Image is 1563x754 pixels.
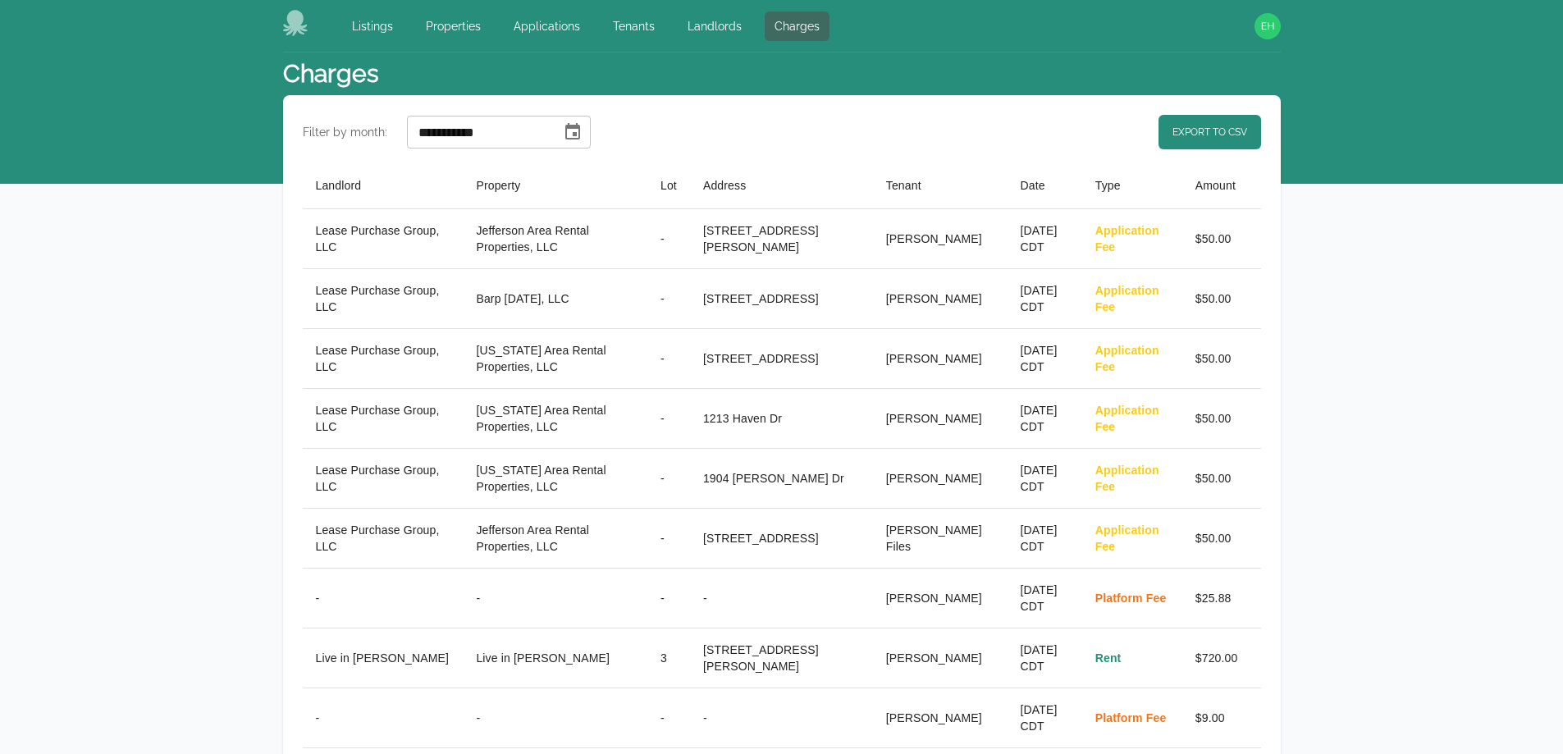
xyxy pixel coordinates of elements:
th: [US_STATE] Area Rental Properties, LLC [463,329,647,389]
th: Address [690,162,873,209]
th: Lease Purchase Group, LLC [303,209,464,269]
td: $720.00 [1182,628,1261,688]
th: Jefferson Area Rental Properties, LLC [463,209,647,269]
th: [DATE] CDT [1008,329,1082,389]
th: [STREET_ADDRESS][PERSON_NAME] [690,628,873,688]
th: Lease Purchase Group, LLC [303,269,464,329]
h1: Charges [283,59,378,89]
td: $50.00 [1182,449,1261,509]
label: Filter by month: [303,124,387,140]
th: [STREET_ADDRESS][PERSON_NAME] [690,209,873,269]
a: Applications [504,11,590,41]
span: Application Fee [1095,224,1159,254]
th: Lot [647,162,690,209]
td: $50.00 [1182,329,1261,389]
th: Live in [PERSON_NAME] [463,628,647,688]
th: 1904 [PERSON_NAME] Dr [690,449,873,509]
span: Platform Fee [1095,711,1167,724]
th: [PERSON_NAME] [873,389,1008,449]
th: Live in [PERSON_NAME] [303,628,464,688]
th: Lease Purchase Group, LLC [303,329,464,389]
td: $9.00 [1182,688,1261,748]
th: [DATE] CDT [1008,509,1082,569]
th: [PERSON_NAME] Files [873,509,1008,569]
th: - [647,209,690,269]
th: Barp [DATE], LLC [463,269,647,329]
th: [US_STATE] Area Rental Properties, LLC [463,449,647,509]
th: Lease Purchase Group, LLC [303,389,464,449]
a: Landlords [678,11,752,41]
th: [DATE] CDT [1008,628,1082,688]
span: Application Fee [1095,464,1159,493]
span: Application Fee [1095,344,1159,373]
th: 3 [647,628,690,688]
td: $50.00 [1182,269,1261,329]
th: Type [1082,162,1182,209]
th: [DATE] CDT [1008,569,1082,628]
th: - [647,389,690,449]
th: Lease Purchase Group, LLC [303,449,464,509]
th: - [690,688,873,748]
th: [PERSON_NAME] [873,269,1008,329]
th: - [647,509,690,569]
a: Properties [416,11,491,41]
th: [PERSON_NAME] [873,449,1008,509]
th: [PERSON_NAME] [873,569,1008,628]
th: - [463,688,647,748]
td: $50.00 [1182,509,1261,569]
th: [STREET_ADDRESS] [690,509,873,569]
th: Amount [1182,162,1261,209]
th: [STREET_ADDRESS] [690,269,873,329]
span: Application Fee [1095,404,1159,433]
th: [PERSON_NAME] [873,329,1008,389]
a: Tenants [603,11,665,41]
th: Property [463,162,647,209]
th: - [647,688,690,748]
span: Platform Fee [1095,592,1167,605]
td: $50.00 [1182,389,1261,449]
th: - [647,269,690,329]
span: Rent [1095,651,1122,665]
th: [DATE] CDT [1008,449,1082,509]
th: - [647,329,690,389]
th: [PERSON_NAME] [873,628,1008,688]
a: Export to CSV [1159,115,1261,149]
th: [PERSON_NAME] [873,209,1008,269]
th: [DATE] CDT [1008,389,1082,449]
th: [DATE] CDT [1008,688,1082,748]
th: [US_STATE] Area Rental Properties, LLC [463,389,647,449]
a: Listings [342,11,403,41]
th: [DATE] CDT [1008,269,1082,329]
th: [DATE] CDT [1008,209,1082,269]
th: - [463,569,647,628]
th: Jefferson Area Rental Properties, LLC [463,509,647,569]
th: [STREET_ADDRESS] [690,329,873,389]
th: Lease Purchase Group, LLC [303,509,464,569]
a: Charges [765,11,829,41]
th: Landlord [303,162,464,209]
th: 1213 Haven Dr [690,389,873,449]
th: - [303,688,464,748]
th: - [303,569,464,628]
th: - [647,569,690,628]
span: Application Fee [1095,284,1159,313]
td: $50.00 [1182,209,1261,269]
span: Application Fee [1095,523,1159,553]
th: Date [1008,162,1082,209]
th: - [690,569,873,628]
td: $25.88 [1182,569,1261,628]
th: Tenant [873,162,1008,209]
button: Choose date, selected date is Aug 1, 2025 [556,116,589,149]
th: - [647,449,690,509]
th: [PERSON_NAME] [873,688,1008,748]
